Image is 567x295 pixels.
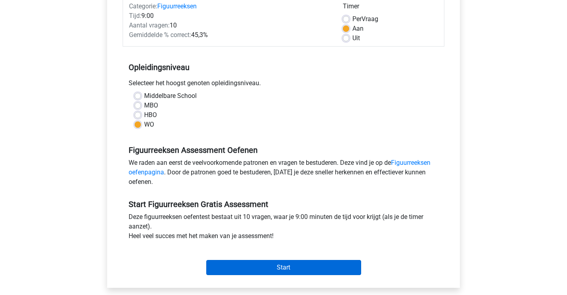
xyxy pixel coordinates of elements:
[123,21,337,30] div: 10
[129,59,438,75] h5: Opleidingsniveau
[352,15,362,23] span: Per
[129,145,438,155] h5: Figuurreeksen Assessment Oefenen
[123,11,337,21] div: 9:00
[206,260,361,275] input: Start
[157,2,197,10] a: Figuurreeksen
[144,120,154,129] label: WO
[144,101,158,110] label: MBO
[343,2,438,14] div: Timer
[123,30,337,40] div: 45,3%
[123,78,444,91] div: Selecteer het hoogst genoten opleidingsniveau.
[129,199,438,209] h5: Start Figuurreeksen Gratis Assessment
[123,212,444,244] div: Deze figuurreeksen oefentest bestaat uit 10 vragen, waar je 9:00 minuten de tijd voor krijgt (als...
[144,91,197,101] label: Middelbare School
[123,158,444,190] div: We raden aan eerst de veelvoorkomende patronen en vragen te bestuderen. Deze vind je op de . Door...
[352,33,360,43] label: Uit
[129,2,157,10] span: Categorie:
[129,31,191,39] span: Gemiddelde % correct:
[129,12,141,20] span: Tijd:
[352,24,364,33] label: Aan
[144,110,157,120] label: HBO
[129,21,170,29] span: Aantal vragen:
[352,14,378,24] label: Vraag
